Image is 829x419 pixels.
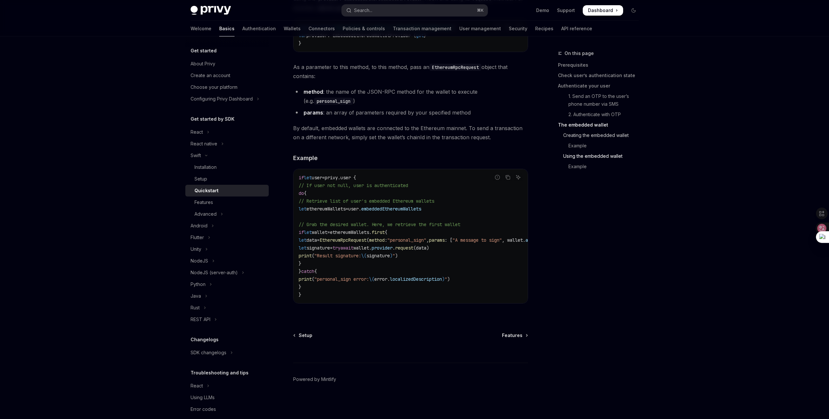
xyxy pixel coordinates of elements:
div: React [191,382,203,390]
a: Demo [536,7,549,14]
button: Toggle REST API section [185,314,269,325]
span: let [299,206,307,212]
span: error. [374,276,390,282]
span: localizedDescription [390,276,442,282]
span: { [314,268,317,274]
a: Setup [294,332,312,339]
button: Toggle SDK changelogs section [185,347,269,358]
a: Quickstart [185,185,269,196]
div: Java [191,292,201,300]
span: try [333,245,340,251]
span: address [525,237,544,243]
a: Powered by Mintlify [293,376,336,383]
code: EthereumRpcRequest [429,64,481,71]
div: React [191,128,203,136]
span: ) [395,253,398,259]
a: Create an account [185,70,269,81]
div: Choose your platform [191,83,237,91]
div: Quickstart [194,187,219,195]
span: { [385,229,387,235]
span: "personal_sign" [387,237,426,243]
span: let [304,175,312,181]
span: signature [307,245,330,251]
span: ) [442,276,445,282]
span: user. [348,206,361,212]
span: print [299,276,312,282]
button: Toggle dark mode [628,5,639,16]
span: = [330,245,333,251]
a: The embedded wallet [558,120,644,130]
span: ) [390,253,393,259]
button: Toggle Swift section [185,150,269,161]
button: Toggle NodeJS (server-auth) section [185,267,269,278]
span: embeddedEthereumWallets [361,206,421,212]
span: Features [502,332,522,339]
a: API reference [561,21,592,36]
a: Check user’s authentication state [558,70,644,81]
div: React native [191,140,217,148]
span: wallet [312,229,327,235]
span: (data) [413,245,429,251]
div: Setup [194,175,207,183]
a: Authenticate your user [558,81,644,91]
span: : [385,237,387,243]
span: = [327,229,330,235]
div: About Privy [191,60,215,68]
span: print [299,253,312,259]
span: } [299,40,301,46]
span: ethereumWallets [307,206,346,212]
div: REST API [191,316,210,323]
span: } [299,268,301,274]
span: // Retrieve list of user's embedded Ethereum wallets [299,198,434,204]
button: Toggle NodeJS section [185,255,269,267]
div: Configuring Privy Dashboard [191,95,253,103]
span: await [340,245,353,251]
a: About Privy [185,58,269,70]
button: Toggle Unity section [185,243,269,255]
span: // Grab the desired wallet. Here, we retrieve the first wallet [299,222,460,227]
span: ⌘ K [477,8,484,13]
div: SDK changelogs [191,349,226,357]
span: ) [447,276,450,282]
a: Using the embedded wallet [558,151,644,161]
a: Welcome [191,21,211,36]
a: Recipes [535,21,553,36]
a: Example [558,161,644,172]
a: Prerequisites [558,60,644,70]
a: User management [459,21,501,36]
a: Error codes [185,403,269,415]
span: " [393,253,395,259]
a: Using LLMs [185,392,269,403]
span: do [299,190,304,196]
a: Transaction management [393,21,451,36]
span: "personal_sign error: [314,276,369,282]
span: { [304,190,307,196]
span: ( [366,237,369,243]
span: ( [312,276,314,282]
a: Features [185,196,269,208]
span: "Result signature: [314,253,361,259]
span: method [369,237,385,243]
span: data [307,237,317,243]
h5: Get started by SDK [191,115,235,123]
span: , wallet. [502,237,525,243]
span: if [299,175,304,181]
span: By default, embedded wallets are connected to the Ethereum mainnet. To send a transaction on a di... [293,124,528,142]
li: : the name of the JSON-RPC method for the wallet to execute (e.g. ) [293,87,528,105]
span: As a parameter to this method, to this method, pass an object that contains: [293,62,528,81]
h5: Changelogs [191,336,219,344]
span: \( [369,276,374,282]
span: = [322,175,325,181]
span: params [429,237,445,243]
span: " [445,276,447,282]
div: Python [191,280,206,288]
a: Connectors [308,21,335,36]
span: Setup [299,332,312,339]
div: Android [191,222,207,230]
button: Toggle React native section [185,138,269,150]
a: Policies & controls [343,21,385,36]
span: . [393,245,395,251]
span: privy.user { [325,175,356,181]
span: user [312,175,322,181]
div: NodeJS (server-auth) [191,269,238,277]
